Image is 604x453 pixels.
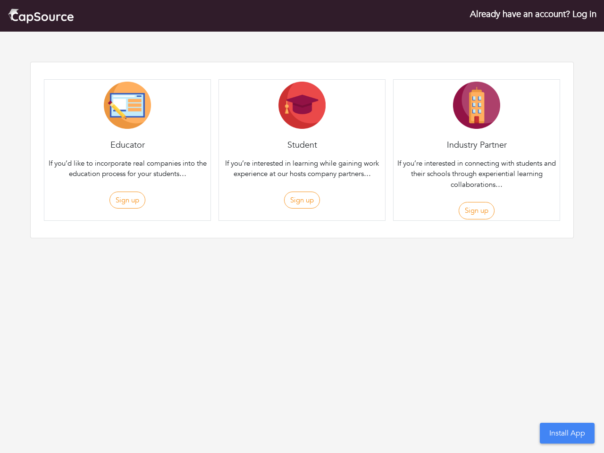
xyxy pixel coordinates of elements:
[278,82,326,129] img: Student-Icon-6b6867cbad302adf8029cb3ecf392088beec6a544309a027beb5b4b4576828a8.png
[540,423,595,444] button: Install App
[394,140,560,151] h4: Industry Partner
[8,8,74,24] img: cap_logo.png
[219,140,385,151] h4: Student
[470,8,596,20] a: Already have an account? Log in
[395,158,558,190] p: If you’re interested in connecting with students and their schools through experiential learning ...
[453,82,500,129] img: Company-Icon-7f8a26afd1715722aa5ae9dc11300c11ceeb4d32eda0db0d61c21d11b95ecac6.png
[221,158,383,179] p: If you’re interested in learning while gaining work experience at our hosts company partners…
[46,158,209,179] p: If you’d like to incorporate real companies into the education process for your students…
[104,82,151,129] img: Educator-Icon-31d5a1e457ca3f5474c6b92ab10a5d5101c9f8fbafba7b88091835f1a8db102f.png
[109,192,145,209] button: Sign up
[459,202,495,219] button: Sign up
[284,192,320,209] button: Sign up
[44,140,210,151] h4: Educator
